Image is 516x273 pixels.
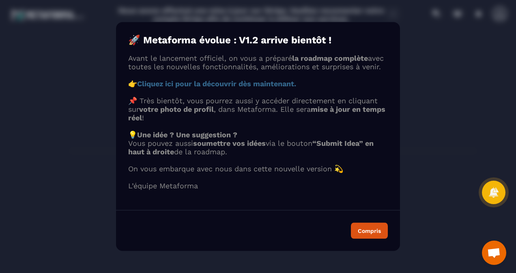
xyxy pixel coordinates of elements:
[128,54,388,71] p: Avant le lancement officiel, on vous a préparé avec toutes les nouvelles fonctionnalités, amélior...
[193,139,266,147] strong: soumettre vos idées
[137,130,237,139] strong: Une idée ? Une suggestion ?
[128,139,374,156] strong: “Submit Idea” en haut à droite
[358,228,381,234] div: Compris
[128,164,388,173] p: On vous embarque avec nous dans cette nouvelle version 💫
[128,139,388,156] p: Vous pouvez aussi via le bouton de la roadmap.
[128,105,385,122] strong: mise à jour en temps réel
[128,34,388,46] h4: 🚀 Metaforma évolue : V1.2 arrive bientôt !
[482,241,506,265] div: Open chat
[139,105,214,113] strong: votre photo de profil
[128,130,388,139] p: 💡
[292,54,368,62] strong: la roadmap complète
[128,79,388,88] p: 👉
[128,181,388,190] p: L’équipe Metaforma
[351,223,388,239] button: Compris
[137,79,296,88] a: Cliquez ici pour la découvrir dès maintenant.
[128,96,388,122] p: 📌 Très bientôt, vous pourrez aussi y accéder directement en cliquant sur , dans Metaforma. Elle s...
